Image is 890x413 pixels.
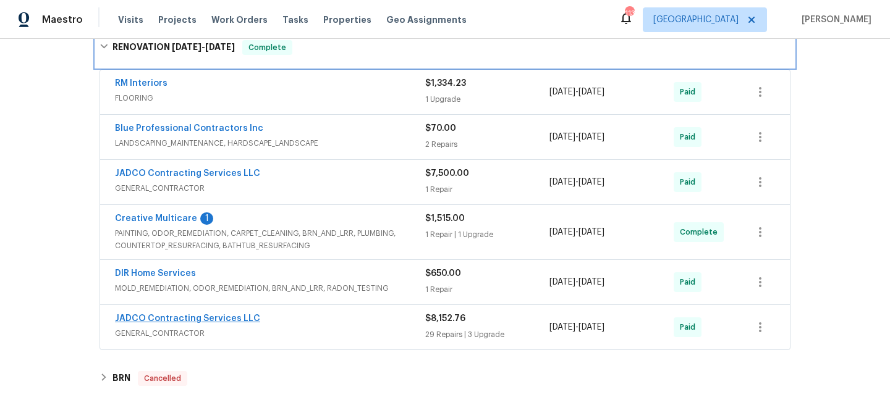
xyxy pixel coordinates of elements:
[96,364,794,393] div: BRN Cancelled
[425,314,465,323] span: $8,152.76
[578,278,604,286] span: [DATE]
[386,14,467,26] span: Geo Assignments
[244,41,291,54] span: Complete
[549,88,575,96] span: [DATE]
[282,15,308,24] span: Tasks
[172,43,235,51] span: -
[115,169,260,178] a: JADCO Contracting Services LLC
[578,323,604,332] span: [DATE]
[115,314,260,323] a: JADCO Contracting Services LLC
[425,214,465,223] span: $1,515.00
[115,227,425,252] span: PAINTING, ODOR_REMEDIATION, CARPET_CLEANING, BRN_AND_LRR, PLUMBING, COUNTERTOP_RESURFACING, BATHT...
[211,14,268,26] span: Work Orders
[115,282,425,294] span: MOLD_REMEDIATION, ODOR_REMEDIATION, BRN_AND_LRR, RADON_TESTING
[425,169,469,178] span: $7,500.00
[549,323,575,332] span: [DATE]
[42,14,83,26] span: Maestro
[425,283,549,296] div: 1 Repair
[680,321,700,333] span: Paid
[549,228,575,236] span: [DATE]
[578,133,604,141] span: [DATE]
[115,79,167,88] a: RM Interiors
[115,327,425,340] span: GENERAL_CONTRACTOR
[680,276,700,288] span: Paid
[115,92,425,104] span: FLOORING
[96,28,794,67] div: RENOVATION [DATE]-[DATE]Complete
[112,371,130,386] h6: BRN
[323,14,371,26] span: Properties
[549,278,575,286] span: [DATE]
[625,7,634,20] div: 113
[200,212,213,225] div: 1
[115,269,196,278] a: DIR Home Services
[578,88,604,96] span: [DATE]
[549,226,604,238] span: -
[549,131,604,143] span: -
[139,372,186,385] span: Cancelled
[205,43,235,51] span: [DATE]
[425,183,549,196] div: 1 Repair
[158,14,197,26] span: Projects
[425,93,549,106] div: 1 Upgrade
[549,178,575,186] span: [DATE]
[172,43,201,51] span: [DATE]
[115,182,425,194] span: GENERAL_CONTRACTOR
[680,131,700,143] span: Paid
[112,40,235,55] h6: RENOVATION
[425,269,461,278] span: $650.00
[578,228,604,236] span: [DATE]
[680,86,700,98] span: Paid
[425,79,466,88] span: $1,334.23
[115,137,425,149] span: LANDSCAPING_MAINTENANCE, HARDSCAPE_LANDSCAPE
[549,276,604,288] span: -
[549,86,604,98] span: -
[549,321,604,333] span: -
[680,226,723,238] span: Complete
[115,124,263,133] a: Blue Professional Contractors Inc
[549,176,604,188] span: -
[797,14,871,26] span: [PERSON_NAME]
[680,176,700,188] span: Paid
[425,138,549,151] div: 2 Repairs
[425,228,549,241] div: 1 Repair | 1 Upgrade
[578,178,604,186] span: [DATE]
[653,14,739,26] span: [GEOGRAPHIC_DATA]
[425,124,456,133] span: $70.00
[425,328,549,341] div: 29 Repairs | 3 Upgrade
[549,133,575,141] span: [DATE]
[115,214,197,223] a: Creative Multicare
[118,14,143,26] span: Visits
